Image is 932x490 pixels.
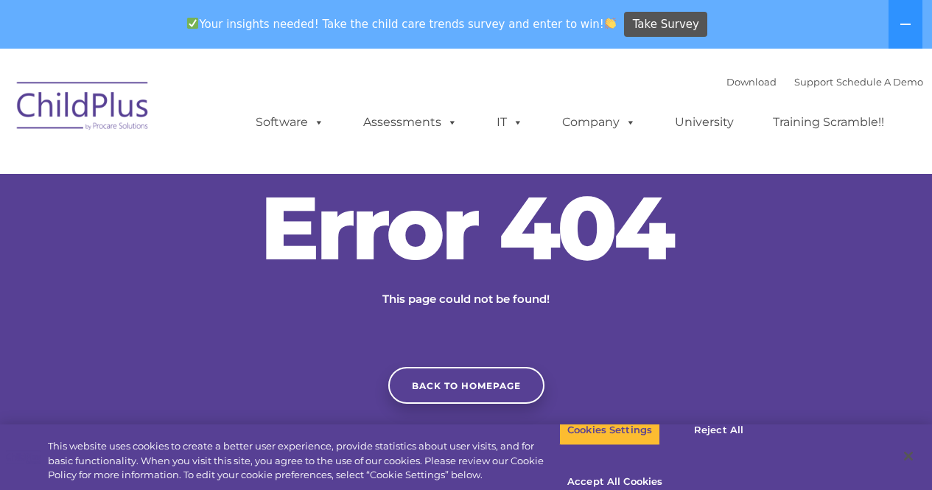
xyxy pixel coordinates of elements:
a: Company [547,108,651,137]
img: ✅ [187,18,198,29]
span: Your insights needed! Take the child care trends survey and enter to win! [181,10,623,38]
span: Take Survey [633,12,699,38]
a: Take Survey [624,12,707,38]
a: Support [794,76,833,88]
button: Cookies Settings [559,415,660,446]
a: Software [241,108,339,137]
a: Assessments [348,108,472,137]
a: Schedule A Demo [836,76,923,88]
font: | [726,76,923,88]
a: IT [482,108,538,137]
a: Download [726,76,777,88]
a: Training Scramble!! [758,108,899,137]
div: This website uses cookies to create a better user experience, provide statistics about user visit... [48,439,559,483]
a: Back to homepage [388,367,544,404]
button: Reject All [673,415,765,446]
img: 👏 [605,18,616,29]
p: This page could not be found! [312,290,621,308]
a: University [660,108,749,137]
button: Close [892,440,925,472]
img: ChildPlus by Procare Solutions [10,71,157,145]
h2: Error 404 [245,183,687,272]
